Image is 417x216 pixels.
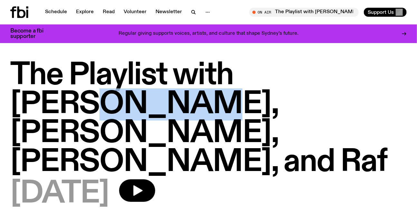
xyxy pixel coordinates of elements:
[72,8,98,17] a: Explore
[364,8,407,17] button: Support Us
[10,61,407,177] h1: The Playlist with [PERSON_NAME], [PERSON_NAME], [PERSON_NAME], and Raf
[118,31,299,37] p: Regular giving supports voices, artists, and culture that shape Sydney’s future.
[10,28,52,39] h3: Become a fbi supporter
[120,8,150,17] a: Volunteer
[99,8,118,17] a: Read
[368,9,394,15] span: Support Us
[10,179,109,208] span: [DATE]
[249,8,359,17] button: On AirThe Playlist with [PERSON_NAME], [PERSON_NAME], [PERSON_NAME], and Raf
[41,8,71,17] a: Schedule
[152,8,186,17] a: Newsletter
